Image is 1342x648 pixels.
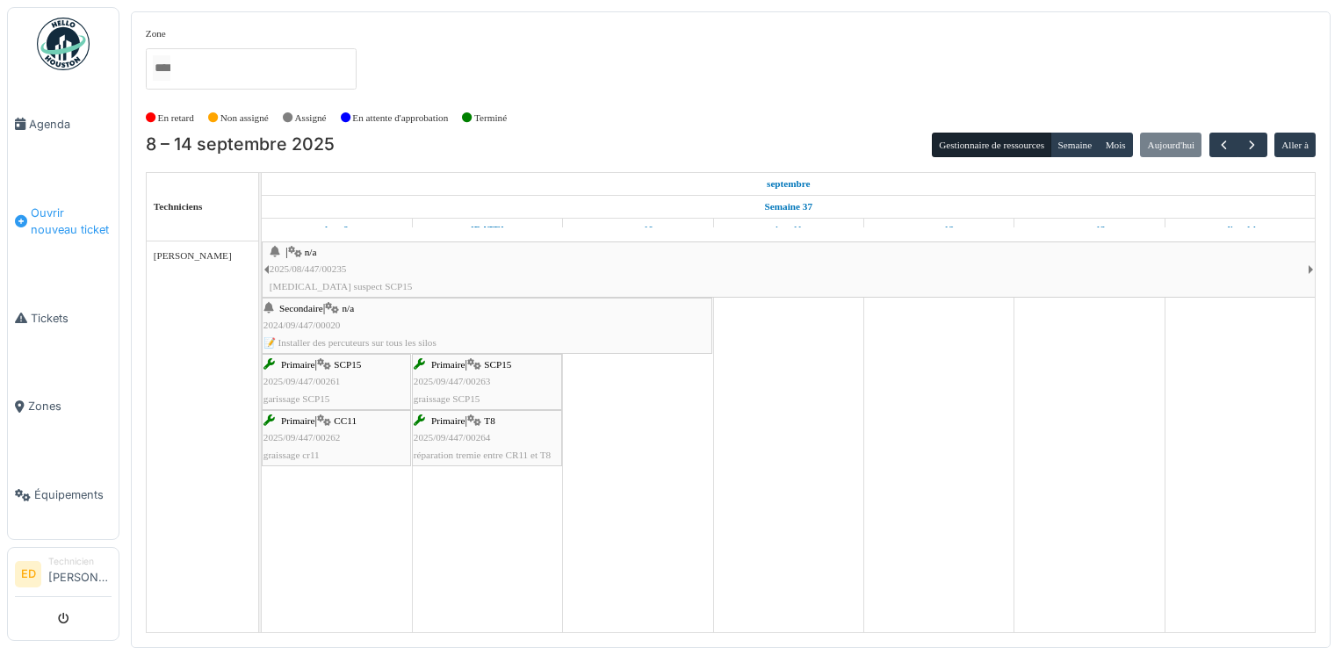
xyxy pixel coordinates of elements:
[281,415,315,426] span: Primaire
[263,432,341,443] span: 2025/09/447/00262
[263,300,711,351] div: |
[263,320,341,330] span: 2024/09/447/00020
[1050,133,1099,157] button: Semaine
[414,450,551,460] span: réparation tremie entre CR11 et T8
[431,359,465,370] span: Primaire
[263,337,437,348] span: 📝 Installer des percuteurs sur tous les silos
[1140,133,1201,157] button: Aujourd'hui
[334,359,361,370] span: SCP15
[1209,133,1238,158] button: Précédent
[263,393,330,404] span: garissage SCP15
[29,116,112,133] span: Agenda
[1070,219,1110,241] a: 13 septembre 2025
[762,173,815,195] a: 8 septembre 2025
[431,415,465,426] span: Primaire
[8,80,119,169] a: Agenda
[263,413,409,464] div: |
[158,111,194,126] label: En retard
[618,219,658,241] a: 10 septembre 2025
[154,250,232,261] span: [PERSON_NAME]
[48,555,112,593] li: [PERSON_NAME]
[474,111,507,126] label: Terminé
[414,413,560,464] div: |
[220,111,269,126] label: Non assigné
[1221,219,1260,241] a: 14 septembre 2025
[263,356,409,407] div: |
[270,263,347,274] span: 2025/08/447/00235
[932,133,1051,157] button: Gestionnaire de ressources
[920,219,958,241] a: 12 septembre 2025
[270,281,413,292] span: [MEDICAL_DATA] suspect SCP15
[28,398,112,414] span: Zones
[484,359,511,370] span: SCP15
[263,450,320,460] span: graissage cr11
[8,450,119,539] a: Équipements
[31,205,112,238] span: Ouvrir nouveau ticket
[305,247,317,257] span: n/a
[48,555,112,568] div: Technicien
[484,415,494,426] span: T8
[770,219,806,241] a: 11 septembre 2025
[352,111,448,126] label: En attente d'approbation
[153,55,170,81] input: Tous
[342,303,354,313] span: n/a
[761,196,817,218] a: Semaine 37
[334,415,357,426] span: CC11
[1098,133,1133,157] button: Mois
[31,310,112,327] span: Tickets
[15,561,41,587] li: ED
[466,219,509,241] a: 9 septembre 2025
[146,134,335,155] h2: 8 – 14 septembre 2025
[414,376,491,386] span: 2025/09/447/00263
[263,376,341,386] span: 2025/09/447/00261
[414,356,560,407] div: |
[414,432,491,443] span: 2025/09/447/00264
[8,169,119,274] a: Ouvrir nouveau ticket
[414,393,480,404] span: graissage SCP15
[15,555,112,597] a: ED Technicien[PERSON_NAME]
[34,486,112,503] span: Équipements
[37,18,90,70] img: Badge_color-CXgf-gQk.svg
[1274,133,1316,157] button: Aller à
[8,363,119,451] a: Zones
[281,359,315,370] span: Primaire
[270,244,1308,295] div: |
[1237,133,1266,158] button: Suivant
[279,303,323,313] span: Secondaire
[146,26,166,41] label: Zone
[8,274,119,363] a: Tickets
[321,219,353,241] a: 8 septembre 2025
[154,201,203,212] span: Techniciens
[295,111,327,126] label: Assigné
